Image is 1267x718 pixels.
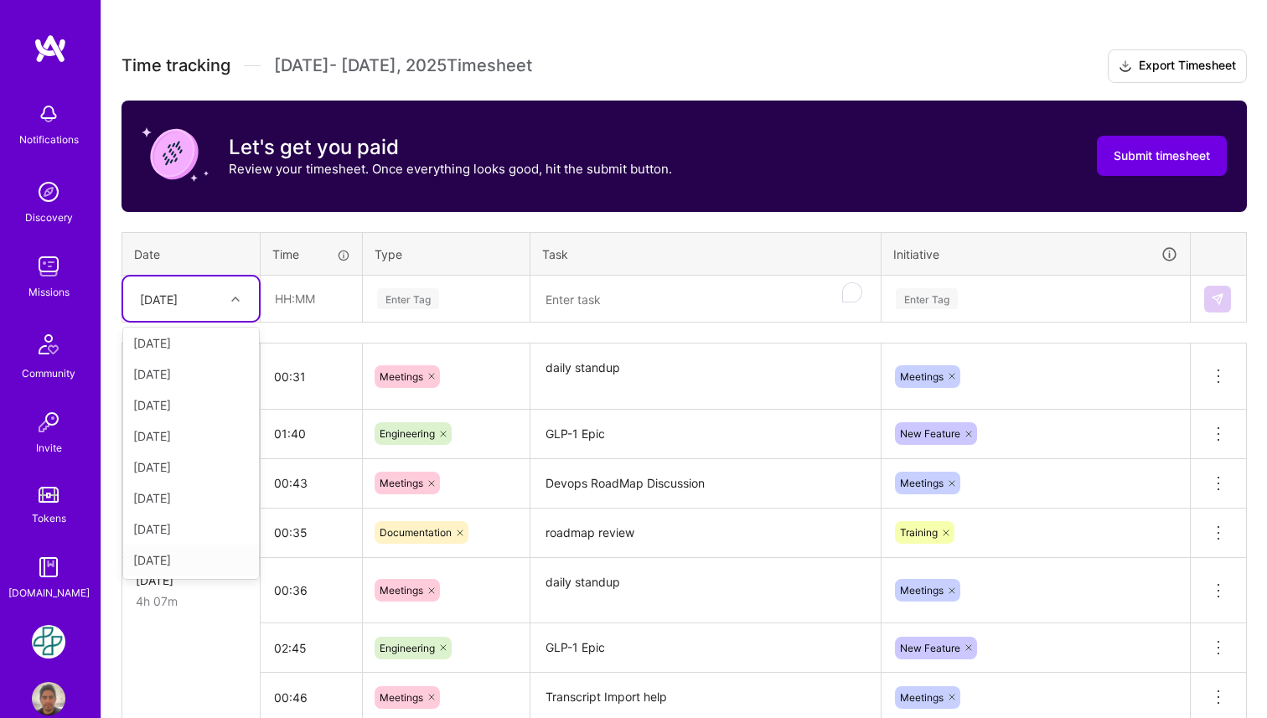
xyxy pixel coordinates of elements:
span: New Feature [900,427,960,440]
div: 4h 07m [136,592,246,610]
div: Discovery [25,209,73,226]
img: coin [142,121,209,188]
div: Missions [28,283,70,301]
div: [DATE] [123,452,259,483]
span: Engineering [380,642,435,654]
span: Meetings [900,584,944,597]
span: Meetings [380,691,423,704]
div: [DATE] [123,359,259,390]
input: HH:MM [261,568,362,612]
textarea: daily standup [532,560,879,622]
span: Meetings [900,370,944,383]
span: Training [900,526,938,539]
img: User Avatar [32,682,65,715]
i: icon Download [1119,58,1132,75]
input: HH:MM [261,510,362,555]
a: User Avatar [28,682,70,715]
div: Enter Tag [377,286,439,312]
img: Submit [1211,292,1224,306]
img: guide book [32,550,65,584]
button: Export Timesheet [1108,49,1247,83]
img: teamwork [32,250,65,283]
th: Date [122,232,261,276]
th: Task [530,232,882,276]
div: Enter Tag [896,286,958,312]
div: [DATE] [123,328,259,359]
div: [DATE] [136,571,246,589]
textarea: To enrich screen reader interactions, please activate Accessibility in Grammarly extension settings [532,277,879,322]
div: Time [272,245,350,263]
div: [DATE] [123,514,259,545]
textarea: GLP-1 Epic [532,411,879,457]
div: Tokens [32,509,66,527]
img: Invite [32,405,65,439]
h3: Let's get you paid [229,135,672,160]
p: Review your timesheet. Once everything looks good, hit the submit button. [229,160,672,178]
div: Invite [36,439,62,457]
a: Counter Health: Team for Counter Health [28,625,70,659]
span: Engineering [380,427,435,440]
input: HH:MM [261,461,362,505]
textarea: GLP-1 Epic [532,625,879,671]
img: discovery [32,175,65,209]
span: Submit timesheet [1114,147,1210,164]
textarea: daily standup [532,345,879,408]
button: Submit timesheet [1097,136,1227,176]
input: HH:MM [261,276,361,321]
span: Time tracking [122,55,230,76]
div: [DOMAIN_NAME] [8,584,90,602]
div: Notifications [19,131,79,148]
input: HH:MM [261,411,362,456]
div: [DATE] [123,390,259,421]
img: bell [32,97,65,131]
textarea: Devops RoadMap Discussion [532,461,879,507]
span: Meetings [380,370,423,383]
div: [DATE] [123,545,259,576]
textarea: roadmap review [532,510,879,556]
span: Meetings [380,477,423,489]
th: Type [363,232,530,276]
input: HH:MM [261,354,362,399]
i: icon Chevron [231,295,240,303]
img: Community [28,324,69,364]
input: HH:MM [261,626,362,670]
span: Documentation [380,526,452,539]
img: Counter Health: Team for Counter Health [32,625,65,659]
span: Meetings [900,477,944,489]
div: [DATE] [123,483,259,514]
span: Meetings [380,584,423,597]
span: Meetings [900,691,944,704]
span: [DATE] - [DATE] , 2025 Timesheet [274,55,532,76]
span: New Feature [900,642,960,654]
div: Community [22,364,75,382]
img: logo [34,34,67,64]
div: [DATE] [140,290,178,307]
div: Initiative [893,245,1178,264]
img: tokens [39,487,59,503]
div: [DATE] [123,421,259,452]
